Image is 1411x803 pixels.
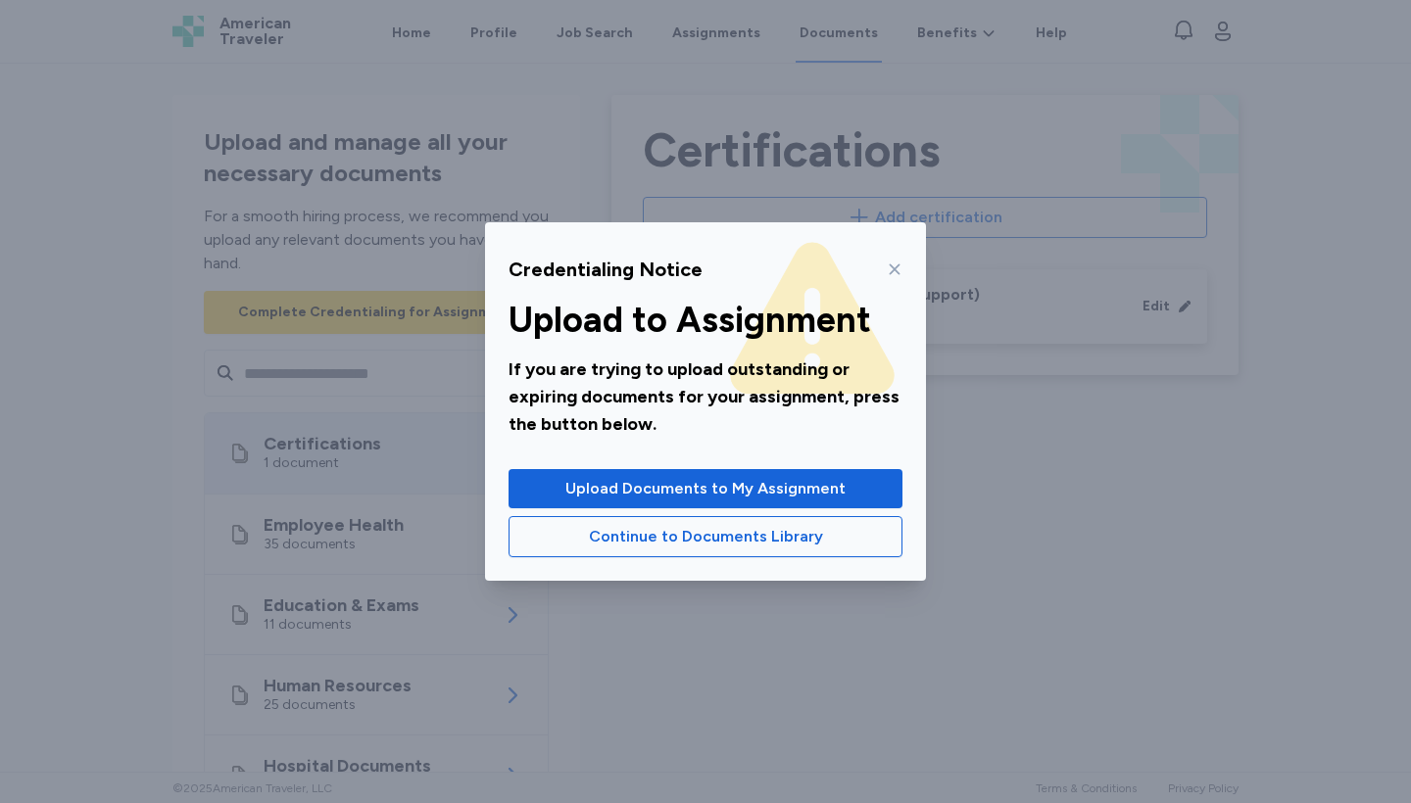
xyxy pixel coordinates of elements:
button: Upload Documents to My Assignment [509,469,902,508]
button: Continue to Documents Library [509,516,902,557]
div: If you are trying to upload outstanding or expiring documents for your assignment, press the butt... [509,355,902,438]
span: Continue to Documents Library [589,525,823,548]
span: Upload Documents to My Assignment [565,477,846,500]
div: Upload to Assignment [509,301,902,340]
div: Credentialing Notice [509,256,703,283]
